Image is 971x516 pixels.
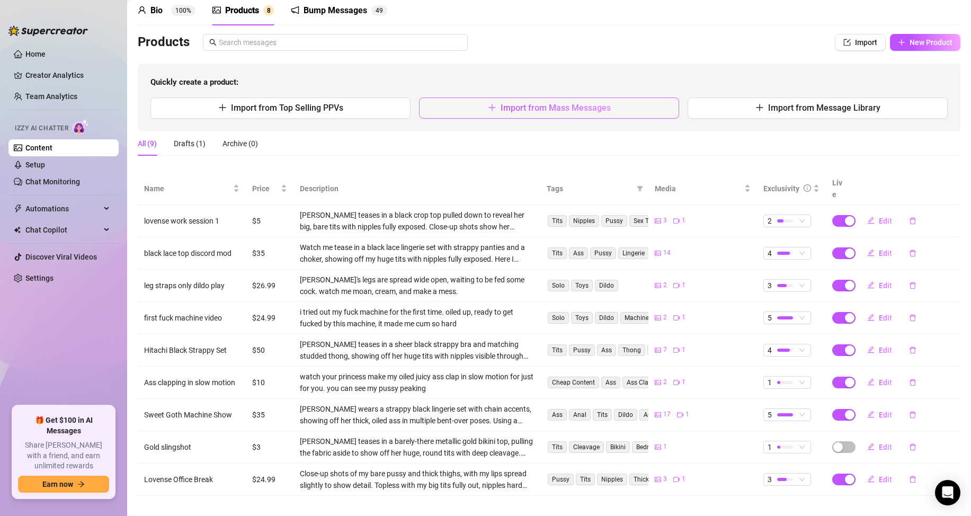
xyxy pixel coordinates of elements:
span: Chat Copilot [25,221,101,238]
button: delete [901,245,925,262]
sup: 100% [171,5,195,16]
button: Edit [859,309,901,326]
span: 1 [768,377,772,388]
span: video-camera [677,412,683,418]
span: filter [637,185,643,192]
td: $35 [246,237,293,270]
button: Edit [859,245,901,262]
span: Import from Mass Messages [501,103,611,113]
span: picture [212,6,221,14]
span: notification [291,6,299,14]
th: Media [648,173,756,205]
span: video-camera [673,379,680,386]
div: [PERSON_NAME] teases in a barely-there metallic gold bikini top, pulling the fabric aside to show... [300,435,534,459]
span: Edit [879,411,892,419]
td: leg straps only dildo play [138,270,246,302]
img: logo-BBDzfeDw.svg [8,25,88,36]
span: 2 [663,377,667,387]
span: Ass [601,377,620,388]
button: New Product [890,34,960,51]
span: Edit [879,249,892,257]
td: Lovense Office Break [138,464,246,496]
td: $26.99 [246,270,293,302]
input: Search messages [219,37,461,48]
span: Anal [569,409,591,421]
td: Sweet Goth Machine Show [138,399,246,431]
span: 🎁 Get $100 in AI Messages [18,415,109,436]
button: delete [901,439,925,456]
span: Cleavage [569,441,604,453]
span: 3 [768,280,772,291]
span: Toys [571,312,593,324]
td: first fuck machine video [138,302,246,334]
span: Edit [879,281,892,290]
span: edit [867,217,875,224]
span: picture [655,282,661,289]
span: picture [655,218,661,224]
div: i tried out my fuck machine for the first time. oiled up, ready to get fucked by this machine, it... [300,306,534,330]
span: 8 [267,7,271,14]
span: Izzy AI Chatter [15,123,68,134]
span: video-camera [673,347,680,353]
div: [PERSON_NAME] teases in a black crop top pulled down to reveal her big, bare tits with nipples fu... [300,209,534,233]
span: picture [655,250,661,256]
span: Tits [548,344,567,356]
div: Drafts (1) [174,138,206,149]
span: Dildo [614,409,637,421]
span: plus [755,103,764,112]
span: Edit [879,443,892,451]
span: Ass [597,344,616,356]
div: All (9) [138,138,157,149]
img: Chat Copilot [14,226,21,234]
td: $35 [246,399,293,431]
span: Pussy [548,474,574,485]
span: 4 [768,247,772,259]
span: Tits [593,409,612,421]
span: Thong [618,344,645,356]
div: watch your princess make my oiled juicy ass clap in slow motion for just for you. you can see my ... [300,371,534,394]
span: Cheap Content [548,377,599,388]
td: $24.99 [246,464,293,496]
button: Earn nowarrow-right [18,476,109,493]
span: edit [867,314,875,321]
button: Edit [859,212,901,229]
span: edit [867,346,875,353]
div: Products [225,4,259,17]
span: user [138,6,146,14]
span: Tags [547,183,633,194]
sup: 8 [263,5,274,16]
span: edit [867,443,875,450]
span: New Product [910,38,952,47]
span: Ass Clapping [622,377,669,388]
td: black lace top discord mod [138,237,246,270]
th: Price [246,173,293,205]
span: Edit [879,475,892,484]
span: Ass [548,409,567,421]
span: 3 [663,474,667,484]
button: delete [901,374,925,391]
a: Discover Viral Videos [25,253,97,261]
span: Nipples [597,474,627,485]
span: video-camera [673,282,680,289]
span: Edit [879,346,892,354]
span: Pussy [569,344,595,356]
span: picture [655,379,661,386]
button: delete [901,342,925,359]
span: 1 [682,474,685,484]
span: 5 [768,409,772,421]
div: Open Intercom Messenger [935,480,960,505]
td: Ass clapping in slow motion [138,367,246,399]
td: $24.99 [246,302,293,334]
span: 3 [768,474,772,485]
span: Import from Message Library [768,103,880,113]
span: delete [909,250,916,257]
span: edit [867,249,875,256]
span: Edit [879,378,892,387]
span: 5 [768,312,772,324]
span: 2 [768,215,772,227]
button: delete [901,277,925,294]
span: picture [655,444,661,450]
div: Bio [150,4,163,17]
span: Ass [569,247,588,259]
span: edit [867,281,875,289]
